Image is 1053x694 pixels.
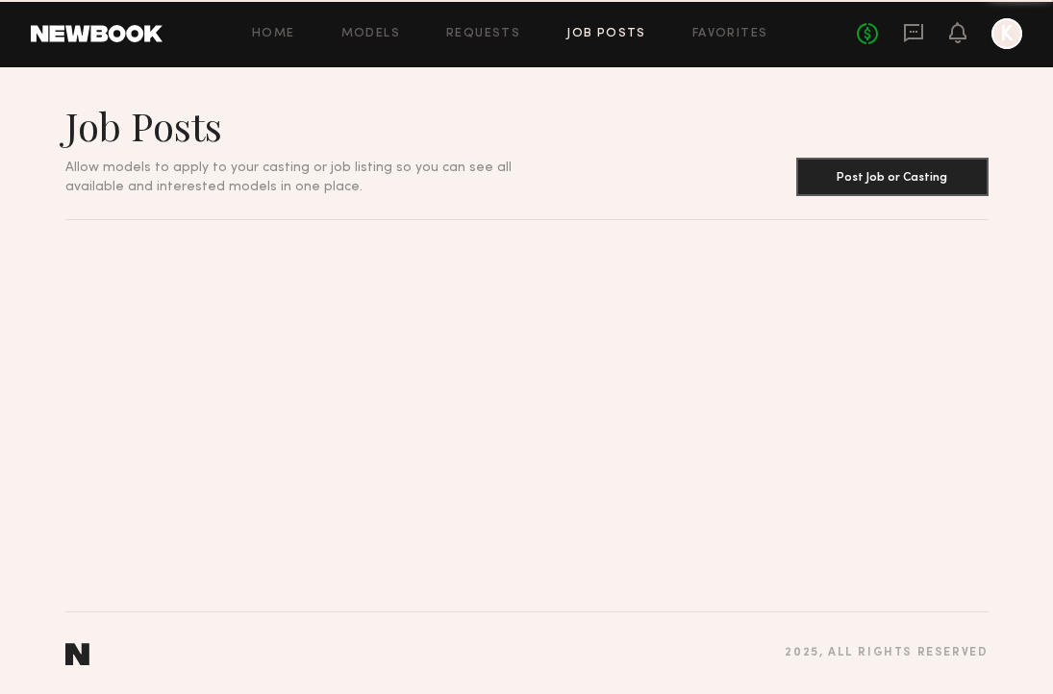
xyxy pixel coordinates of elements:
[692,28,768,40] a: Favorites
[341,28,400,40] a: Models
[785,647,988,659] div: 2025 , all rights reserved
[252,28,295,40] a: Home
[446,28,520,40] a: Requests
[991,18,1022,49] a: K
[796,158,989,196] button: Post Job or Casting
[566,28,646,40] a: Job Posts
[65,102,558,150] h1: Job Posts
[65,161,512,193] span: Allow models to apply to your casting or job listing so you can see all available and interested ...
